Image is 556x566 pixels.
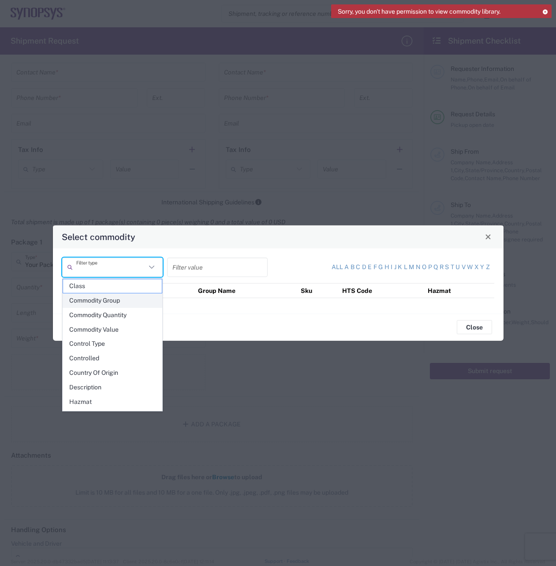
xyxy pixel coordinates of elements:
a: i [391,263,392,271]
span: Class [63,279,162,293]
a: k [398,263,402,271]
th: Hazmat [425,283,494,298]
a: t [451,263,454,271]
span: Sorry, you don't have permission to view commodity library. [338,7,500,15]
a: l [404,263,407,271]
span: HTS Tariff Code [63,409,162,423]
a: r [440,263,444,271]
a: h [384,263,389,271]
button: Close [457,320,492,334]
a: y [480,263,484,271]
a: b [351,263,354,271]
a: All [332,263,343,271]
a: z [486,263,490,271]
a: x [474,263,479,271]
a: u [455,263,460,271]
span: Hazmat [63,395,162,409]
a: j [394,263,396,271]
a: m [409,263,414,271]
a: p [428,263,432,271]
button: Close [482,230,494,243]
a: a [344,263,349,271]
a: c [356,263,360,271]
span: Control Type [63,337,162,351]
a: o [422,263,426,271]
a: s [445,263,449,271]
a: d [362,263,366,271]
span: Commodity Quantity [63,308,162,322]
th: Group Name [195,283,298,298]
h4: Select commodity [62,230,135,243]
table: Select commodity [62,283,494,298]
span: Controlled [63,351,162,365]
a: e [368,263,372,271]
span: Commodity Value [63,323,162,337]
span: Country Of Origin [63,366,162,380]
th: HTS Code [339,283,424,298]
th: Sku [298,283,339,298]
a: n [416,263,421,271]
a: v [462,263,466,271]
a: w [467,263,473,271]
span: Commodity Group [63,294,162,307]
a: q [433,263,438,271]
a: f [373,263,377,271]
span: Description [63,381,162,394]
a: g [378,263,383,271]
